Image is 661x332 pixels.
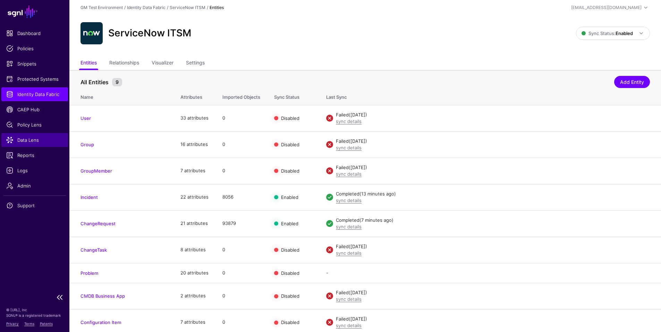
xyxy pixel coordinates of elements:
[582,30,633,36] span: Sync Status:
[173,131,215,158] td: 16 attributes
[336,316,650,323] div: Failed ([DATE])
[1,103,68,116] a: CAEP Hub
[123,5,127,11] div: /
[205,5,210,11] div: /
[215,210,267,237] td: 93879
[80,168,112,174] a: GroupMember
[173,283,215,309] td: 2 attributes
[336,323,362,328] a: sync details
[336,224,362,229] a: sync details
[6,152,63,159] span: Reports
[336,243,650,250] div: Failed ([DATE])
[6,182,63,189] span: Admin
[336,138,650,145] div: Failed ([DATE])
[215,87,267,105] th: Imported Objects
[336,217,650,224] div: Completed (7 minutes ago)
[6,137,63,143] span: Data Lens
[336,198,362,203] a: sync details
[215,131,267,158] td: 0
[326,270,328,276] app-datasources-item-entities-syncstatus: -
[6,60,63,67] span: Snippets
[336,145,362,150] a: sync details
[1,164,68,177] a: Logs
[80,221,116,226] a: ChangeRequest
[80,5,123,10] a: GM Test Environment
[80,115,91,121] a: User
[173,87,215,105] th: Attributes
[336,112,650,119] div: Failed ([DATE])
[24,322,34,326] a: Terms
[281,270,299,276] span: Disabled
[170,5,205,10] a: ServiceNow ITSM
[614,76,650,88] a: Add Entity
[281,221,298,226] span: Enabled
[215,237,267,263] td: 0
[166,5,170,11] div: /
[152,57,173,70] a: Visualizer
[210,5,224,10] strong: Entities
[80,142,94,147] a: Group
[186,57,205,70] a: Settings
[215,184,267,210] td: 8056
[6,76,63,82] span: Protected Systems
[1,179,68,193] a: Admin
[1,118,68,132] a: Policy Lens
[1,133,68,147] a: Data Lens
[267,87,319,105] th: Sync Status
[108,27,191,39] h2: ServiceNow ITSM
[616,30,633,36] strong: Enabled
[6,121,63,128] span: Policy Lens
[69,87,173,105] th: Name
[112,78,122,86] small: 9
[6,322,19,326] a: Privacy
[281,168,299,174] span: Disabled
[336,164,650,171] div: Failed ([DATE])
[6,167,63,174] span: Logs
[319,87,661,105] th: Last Sync
[281,194,298,200] span: Enabled
[40,322,53,326] a: Patents
[173,237,215,263] td: 8 attributes
[281,115,299,121] span: Disabled
[1,42,68,55] a: Policies
[173,158,215,184] td: 7 attributes
[336,289,650,296] div: Failed ([DATE])
[1,72,68,86] a: Protected Systems
[80,57,97,70] a: Entities
[6,106,63,113] span: CAEP Hub
[1,26,68,40] a: Dashboard
[6,30,63,37] span: Dashboard
[336,296,362,302] a: sync details
[6,307,63,313] p: © [URL], Inc
[4,4,65,19] a: SGNL
[6,313,63,318] p: SGNL® is a registered trademark
[79,78,110,86] span: All Entities
[215,105,267,131] td: 0
[80,293,125,299] a: CMDB Business App
[6,91,63,98] span: Identity Data Fabric
[281,293,299,299] span: Disabled
[173,210,215,237] td: 21 attributes
[80,247,107,253] a: ChangeTask
[336,171,362,177] a: sync details
[80,320,121,325] a: Configuration Item
[6,45,63,52] span: Policies
[281,247,299,253] span: Disabled
[1,87,68,101] a: Identity Data Fabric
[80,22,103,44] img: svg+xml;base64,PHN2ZyB3aWR0aD0iNjQiIGhlaWdodD0iNjQiIHZpZXdCb3g9IjAgMCA2NCA2NCIgZmlsbD0ibm9uZSIgeG...
[173,184,215,210] td: 22 attributes
[281,320,299,325] span: Disabled
[1,148,68,162] a: Reports
[1,57,68,71] a: Snippets
[215,263,267,283] td: 0
[80,194,98,200] a: Incident
[127,5,166,10] a: Identity Data Fabric
[281,142,299,147] span: Disabled
[6,202,63,209] span: Support
[336,119,362,124] a: sync details
[215,158,267,184] td: 0
[336,250,362,256] a: sync details
[571,5,642,11] div: [EMAIL_ADDRESS][DOMAIN_NAME]
[173,263,215,283] td: 20 attributes
[215,283,267,309] td: 0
